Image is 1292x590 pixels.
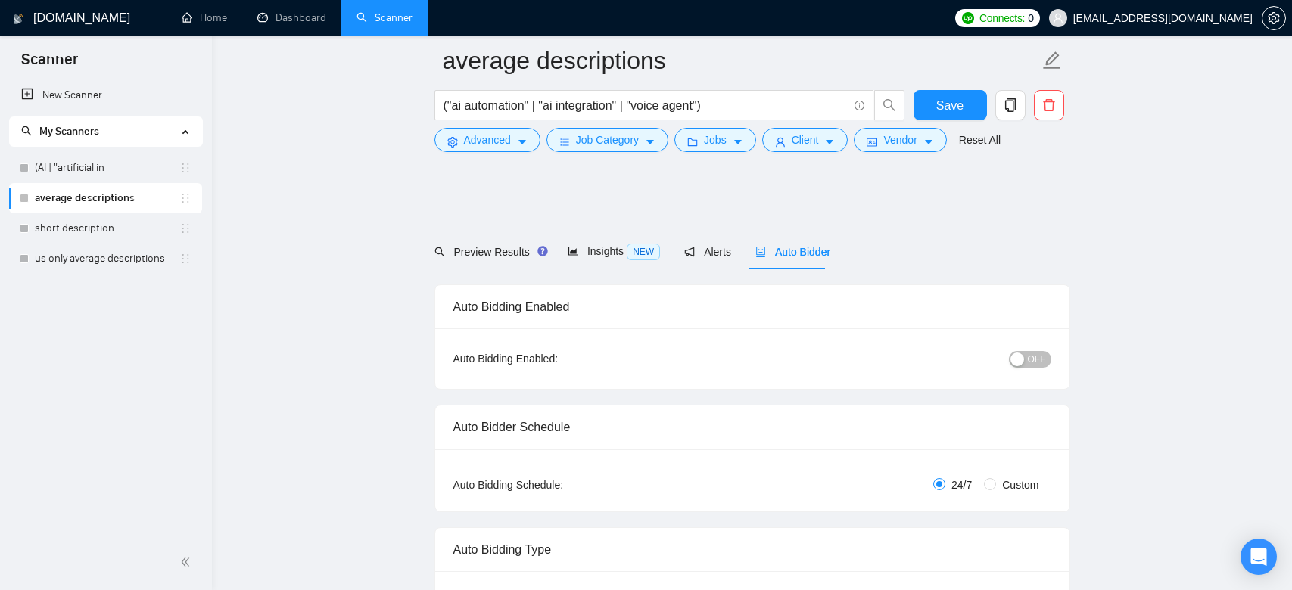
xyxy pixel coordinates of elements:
[453,285,1051,328] div: Auto Bidding Enabled
[444,96,848,115] input: Search Freelance Jobs...
[35,153,179,183] a: (AI | "artificial in
[855,101,864,110] span: info-circle
[995,90,1026,120] button: copy
[464,132,511,148] span: Advanced
[1053,13,1063,23] span: user
[979,10,1025,26] span: Connects:
[35,244,179,274] a: us only average descriptions
[453,528,1051,571] div: Auto Bidding Type
[568,246,578,256] span: area-chart
[434,247,445,257] span: search
[704,132,727,148] span: Jobs
[447,136,458,147] span: setting
[867,136,877,147] span: idcard
[923,136,934,147] span: caret-down
[9,183,202,213] li: average descriptions
[755,246,830,258] span: Auto Bidder
[996,477,1044,493] span: Custom
[257,11,326,24] a: dashboardDashboard
[546,128,668,152] button: barsJob Categorycaret-down
[1028,351,1046,368] span: OFF
[13,7,23,31] img: logo
[179,253,191,265] span: holder
[9,48,90,80] span: Scanner
[568,245,660,257] span: Insights
[180,554,195,570] span: double-left
[182,11,227,24] a: homeHome
[434,246,543,258] span: Preview Results
[674,128,756,152] button: folderJobscaret-down
[775,136,786,147] span: user
[1262,12,1285,24] span: setting
[559,136,570,147] span: bars
[945,477,978,493] span: 24/7
[733,136,743,147] span: caret-down
[9,153,202,183] li: (AI | "artificial in
[959,132,1001,148] a: Reset All
[684,247,695,257] span: notification
[687,136,698,147] span: folder
[762,128,848,152] button: userClientcaret-down
[179,192,191,204] span: holder
[536,244,549,258] div: Tooltip anchor
[875,98,904,112] span: search
[1042,51,1062,70] span: edit
[1262,12,1286,24] a: setting
[453,405,1051,449] div: Auto Bidder Schedule
[1035,98,1063,112] span: delete
[792,132,819,148] span: Client
[21,80,190,110] a: New Scanner
[645,136,655,147] span: caret-down
[936,96,964,115] span: Save
[576,132,639,148] span: Job Category
[914,90,987,120] button: Save
[517,136,528,147] span: caret-down
[883,132,917,148] span: Vendor
[9,213,202,244] li: short description
[755,247,766,257] span: robot
[627,244,660,260] span: NEW
[179,162,191,174] span: holder
[9,244,202,274] li: us only average descriptions
[21,126,32,136] span: search
[453,350,652,367] div: Auto Bidding Enabled:
[684,246,731,258] span: Alerts
[443,42,1039,79] input: Scanner name...
[35,183,179,213] a: average descriptions
[996,98,1025,112] span: copy
[35,213,179,244] a: short description
[39,125,99,138] span: My Scanners
[1034,90,1064,120] button: delete
[1241,539,1277,575] div: Open Intercom Messenger
[434,128,540,152] button: settingAdvancedcaret-down
[9,80,202,110] li: New Scanner
[453,477,652,493] div: Auto Bidding Schedule:
[962,12,974,24] img: upwork-logo.png
[356,11,413,24] a: searchScanner
[854,128,946,152] button: idcardVendorcaret-down
[1262,6,1286,30] button: setting
[1028,10,1034,26] span: 0
[824,136,835,147] span: caret-down
[874,90,904,120] button: search
[179,222,191,234] span: holder
[21,125,99,138] span: My Scanners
